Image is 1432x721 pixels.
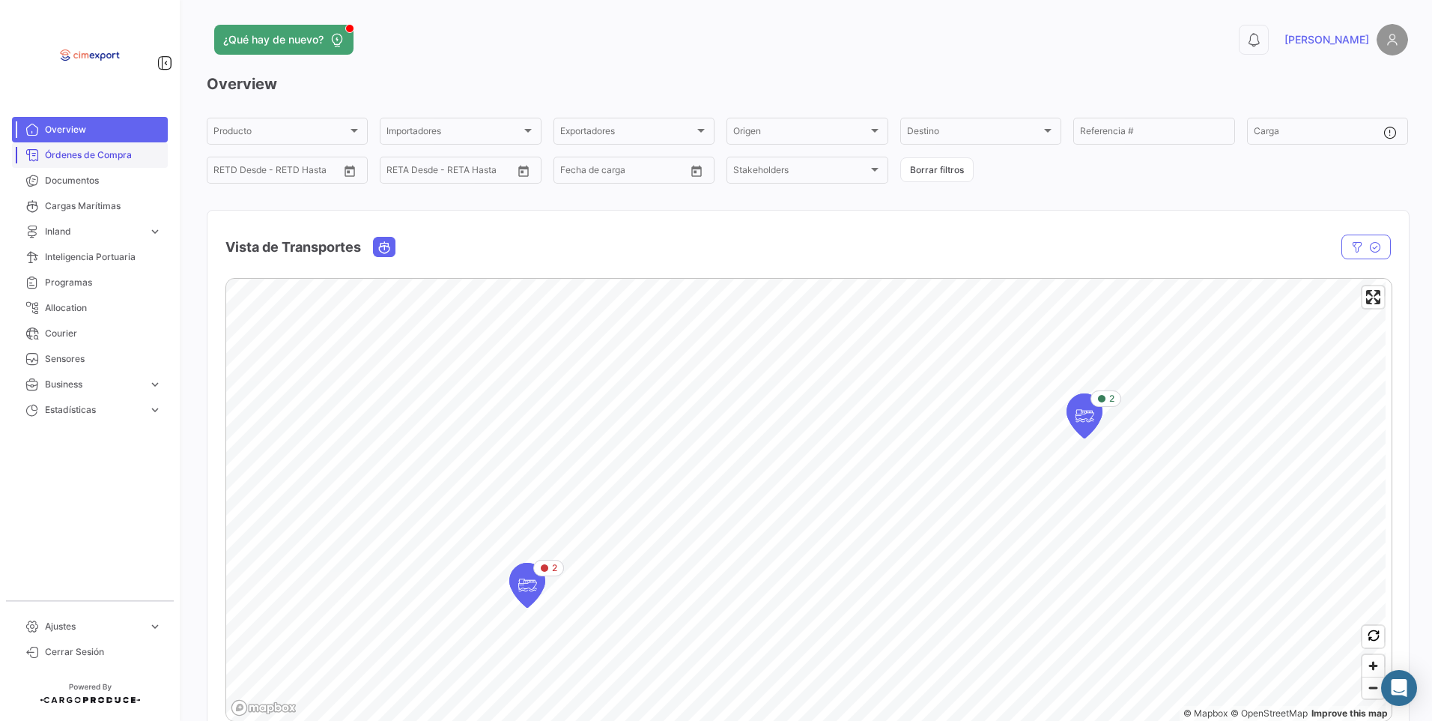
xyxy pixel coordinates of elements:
span: Exportadores [560,128,694,139]
button: Open calendar [339,160,361,182]
span: Documentos [45,174,162,187]
a: OpenStreetMap [1231,708,1308,719]
span: Overview [45,123,162,136]
button: Ocean [374,238,395,256]
span: Inland [45,225,142,238]
button: Borrar filtros [900,157,974,182]
span: Sensores [45,352,162,366]
span: Programas [45,276,162,289]
button: Open calendar [512,160,535,182]
a: Courier [12,321,168,346]
span: expand_more [148,378,162,391]
span: Cargas Marítimas [45,199,162,213]
input: Desde [386,167,413,178]
span: Cerrar Sesión [45,645,162,659]
button: Open calendar [685,160,708,182]
div: Map marker [1067,393,1102,438]
span: expand_more [148,225,162,238]
button: Enter fullscreen [1362,286,1384,308]
button: ¿Qué hay de nuevo? [214,25,354,55]
span: Stakeholders [733,167,867,178]
a: Cargas Marítimas [12,193,168,219]
a: Map feedback [1311,708,1388,719]
a: Overview [12,117,168,142]
button: Zoom out [1362,677,1384,699]
span: Producto [213,128,348,139]
span: [PERSON_NAME] [1284,32,1369,47]
span: 2 [552,561,557,575]
span: expand_more [148,403,162,417]
input: Desde [560,167,587,178]
span: Importadores [386,128,521,139]
span: Destino [907,128,1041,139]
span: Origen [733,128,867,139]
a: Mapbox [1183,708,1228,719]
a: Órdenes de Compra [12,142,168,168]
span: Zoom out [1362,678,1384,699]
span: Business [45,378,142,391]
h4: Vista de Transportes [225,237,361,258]
input: Desde [213,167,240,178]
a: Programas [12,270,168,295]
span: expand_more [148,620,162,633]
a: Sensores [12,346,168,372]
span: Ajustes [45,620,142,633]
span: ¿Qué hay de nuevo? [223,32,324,47]
a: Allocation [12,295,168,321]
h3: Overview [207,73,1408,94]
span: Inteligencia Portuaria [45,250,162,264]
span: Courier [45,327,162,340]
button: Zoom in [1362,655,1384,677]
input: Hasta [251,167,311,178]
img: logo-cimexport.png [52,18,127,93]
input: Hasta [424,167,484,178]
span: 2 [1109,392,1114,405]
span: Órdenes de Compra [45,148,162,162]
a: Mapbox logo [231,699,297,717]
img: placeholder-user.png [1377,24,1408,55]
div: Abrir Intercom Messenger [1381,670,1417,706]
span: Allocation [45,301,162,315]
span: Estadísticas [45,403,142,417]
div: Map marker [509,563,545,608]
a: Documentos [12,168,168,193]
a: Inteligencia Portuaria [12,244,168,270]
input: Hasta [598,167,658,178]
